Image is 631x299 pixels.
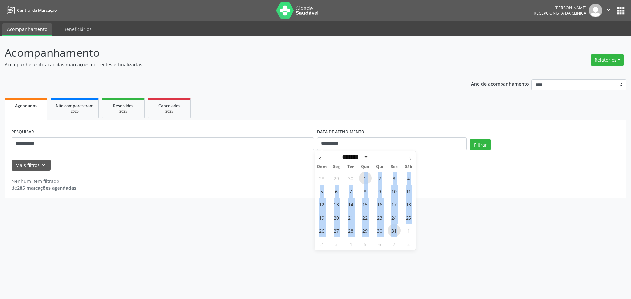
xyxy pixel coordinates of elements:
span: Seg [329,165,343,169]
span: Ter [343,165,358,169]
span: Qui [372,165,387,169]
button: apps [615,5,626,16]
p: Ano de acompanhamento [471,79,529,88]
span: Outubro 17, 2025 [388,198,401,211]
label: DATA DE ATENDIMENTO [317,127,364,137]
span: Agendados [15,103,37,109]
span: Novembro 6, 2025 [373,237,386,250]
span: Sex [387,165,401,169]
span: Recepcionista da clínica [534,11,586,16]
button: Mais filtroskeyboard_arrow_down [12,160,51,171]
span: Outubro 30, 2025 [373,224,386,237]
a: Acompanhamento [2,23,52,36]
div: [PERSON_NAME] [534,5,586,11]
span: Não compareceram [56,103,94,109]
i: keyboard_arrow_down [40,161,47,169]
input: Year [369,153,390,160]
span: Setembro 30, 2025 [344,172,357,184]
span: Novembro 7, 2025 [388,237,401,250]
span: Outubro 20, 2025 [330,211,343,224]
p: Acompanhe a situação das marcações correntes e finalizadas [5,61,440,68]
span: Novembro 1, 2025 [402,224,415,237]
span: Novembro 3, 2025 [330,237,343,250]
span: Outubro 3, 2025 [388,172,401,184]
span: Outubro 25, 2025 [402,211,415,224]
span: Outubro 31, 2025 [388,224,401,237]
span: Sáb [401,165,416,169]
button:  [602,4,615,17]
span: Outubro 16, 2025 [373,198,386,211]
a: Central de Marcação [5,5,57,16]
span: Dom [315,165,329,169]
p: Acompanhamento [5,45,440,61]
span: Outubro 5, 2025 [315,185,328,198]
span: Outubro 18, 2025 [402,198,415,211]
span: Outubro 19, 2025 [315,211,328,224]
span: Outubro 15, 2025 [359,198,372,211]
span: Novembro 2, 2025 [315,237,328,250]
span: Outubro 4, 2025 [402,172,415,184]
span: Outubro 1, 2025 [359,172,372,184]
span: Outubro 2, 2025 [373,172,386,184]
span: Outubro 6, 2025 [330,185,343,198]
button: Filtrar [470,139,491,150]
span: Central de Marcação [17,8,57,13]
span: Outubro 23, 2025 [373,211,386,224]
span: Novembro 8, 2025 [402,237,415,250]
span: Cancelados [158,103,180,109]
span: Outubro 10, 2025 [388,185,401,198]
label: PESQUISAR [12,127,34,137]
span: Outubro 11, 2025 [402,185,415,198]
span: Novembro 4, 2025 [344,237,357,250]
div: de [12,184,76,191]
span: Outubro 28, 2025 [344,224,357,237]
img: img [589,4,602,17]
strong: 285 marcações agendadas [17,185,76,191]
span: Outubro 24, 2025 [388,211,401,224]
span: Setembro 29, 2025 [330,172,343,184]
span: Novembro 5, 2025 [359,237,372,250]
button: Relatórios [591,54,624,66]
span: Setembro 28, 2025 [315,172,328,184]
i:  [605,6,612,13]
span: Outubro 9, 2025 [373,185,386,198]
span: Outubro 29, 2025 [359,224,372,237]
span: Outubro 8, 2025 [359,185,372,198]
div: 2025 [107,109,140,114]
span: Outubro 12, 2025 [315,198,328,211]
span: Outubro 27, 2025 [330,224,343,237]
div: 2025 [56,109,94,114]
span: Outubro 22, 2025 [359,211,372,224]
div: Nenhum item filtrado [12,178,76,184]
span: Outubro 21, 2025 [344,211,357,224]
div: 2025 [153,109,186,114]
select: Month [340,153,369,160]
span: Outubro 14, 2025 [344,198,357,211]
span: Outubro 7, 2025 [344,185,357,198]
span: Resolvidos [113,103,133,109]
span: Qua [358,165,372,169]
span: Outubro 13, 2025 [330,198,343,211]
a: Beneficiários [59,23,96,35]
span: Outubro 26, 2025 [315,224,328,237]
